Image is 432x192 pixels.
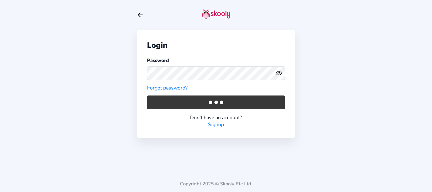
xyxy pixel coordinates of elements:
[147,40,285,50] div: Login
[147,96,285,109] button: Login
[147,57,169,64] label: Password
[275,70,282,77] ion-icon: eye outline
[202,9,230,19] img: skooly-logo.png
[275,70,285,77] button: eye outlineeye off outline
[137,11,144,18] button: arrow back outline
[147,114,285,121] div: Don't have an account?
[208,121,224,128] a: Signup
[147,84,188,91] a: Forgot password?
